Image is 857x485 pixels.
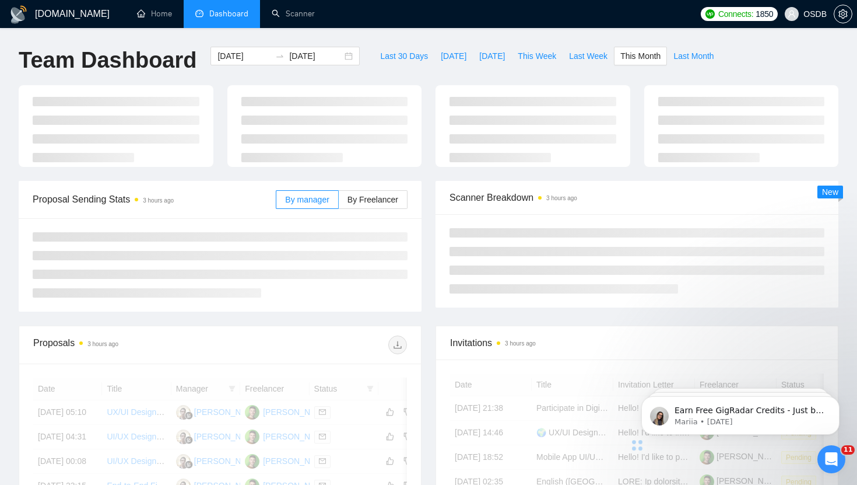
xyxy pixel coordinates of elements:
time: 3 hours ago [87,341,118,347]
span: Proposal Sending Stats [33,192,276,207]
img: upwork-logo.png [705,9,715,19]
a: searchScanner [272,9,315,19]
span: 11 [841,445,855,455]
img: logo [9,5,28,24]
span: This Week [518,50,556,62]
span: Last 30 Days [380,50,428,62]
button: [DATE] [473,47,511,65]
span: [DATE] [479,50,505,62]
span: Last Month [673,50,714,62]
button: This Week [511,47,563,65]
h1: Team Dashboard [19,47,196,74]
span: setting [834,9,852,19]
span: New [822,187,838,197]
time: 3 hours ago [505,340,536,347]
button: Last Week [563,47,614,65]
span: Invitations [450,336,824,350]
div: Proposals [33,336,220,354]
span: Dashboard [209,9,248,19]
span: By Freelancer [347,195,398,204]
input: End date [289,50,342,62]
button: This Month [614,47,667,65]
iframe: Intercom live chat [817,445,845,473]
a: homeHome [137,9,172,19]
span: dashboard [195,9,203,18]
time: 3 hours ago [546,195,577,201]
time: 3 hours ago [143,197,174,204]
span: swap-right [275,51,285,61]
button: [DATE] [434,47,473,65]
span: Scanner Breakdown [449,190,824,205]
a: setting [834,9,852,19]
span: to [275,51,285,61]
span: Connects: [718,8,753,20]
span: [DATE] [441,50,466,62]
button: setting [834,5,852,23]
button: Last Month [667,47,720,65]
input: Start date [217,50,271,62]
span: By manager [285,195,329,204]
span: 1850 [756,8,773,20]
button: Last 30 Days [374,47,434,65]
iframe: Intercom notifications message [624,372,857,453]
span: This Month [620,50,661,62]
span: user [788,10,796,18]
span: Last Week [569,50,607,62]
